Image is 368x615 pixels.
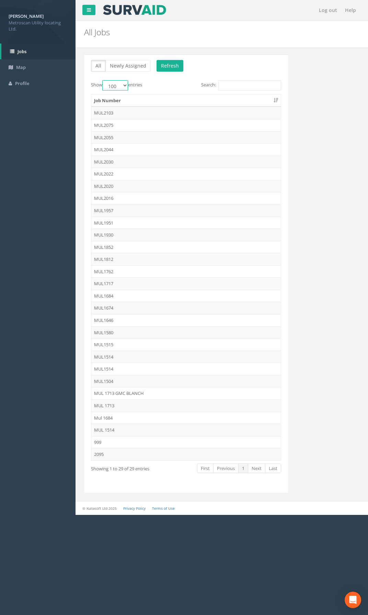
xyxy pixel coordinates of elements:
[91,448,281,460] td: 2095
[152,506,175,511] a: Terms of Use
[91,412,281,424] td: Mul 1684
[91,463,164,472] div: Showing 1 to 29 of 29 entries
[197,463,214,473] a: First
[91,143,281,156] td: MUL2044
[102,80,128,91] select: Showentries
[213,463,239,473] a: Previous
[201,80,281,91] label: Search:
[123,506,146,511] a: Privacy Policy
[9,11,67,32] a: [PERSON_NAME] Metroscan Utility locating Ltd.
[91,131,281,144] td: MUL2055
[91,168,281,180] td: MUL2022
[91,180,281,192] td: MUL2020
[345,592,361,608] div: Open Intercom Messenger
[91,60,106,72] button: All
[91,424,281,436] td: MUL 1514
[91,107,281,119] td: MUL2103
[91,277,281,290] td: MUL1717
[16,64,26,70] span: Map
[15,80,29,86] span: Profile
[91,265,281,278] td: MUL1762
[84,28,359,37] h2: All Jobs
[1,44,76,60] a: Jobs
[9,13,44,19] strong: [PERSON_NAME]
[91,192,281,204] td: MUL2016
[18,48,26,55] span: Jobs
[91,229,281,241] td: MUL1930
[91,156,281,168] td: MUL2030
[105,60,151,72] button: Newly Assigned
[91,217,281,229] td: MUL1951
[91,204,281,217] td: MUL1957
[91,302,281,314] td: MUL1674
[91,253,281,265] td: MUL1812
[91,387,281,399] td: MUL 1713 GMC BLANCH
[218,80,281,91] input: Search:
[82,506,117,511] small: © Kullasoft Ltd 2025
[91,363,281,375] td: MUL1514
[91,290,281,302] td: MUL1684
[91,351,281,363] td: MUL1514
[238,463,248,473] a: 1
[91,436,281,448] td: 999
[91,80,142,91] label: Show entries
[91,95,281,107] th: Job Number: activate to sort column ascending
[91,326,281,339] td: MUL1580
[91,375,281,387] td: MUL1504
[91,241,281,253] td: MUL1852
[91,399,281,412] td: MUL 1713
[91,314,281,326] td: MUL1646
[9,20,67,32] span: Metroscan Utility locating Ltd.
[91,338,281,351] td: MUL1515
[91,119,281,131] td: MUL2075
[248,463,265,473] a: Next
[265,463,281,473] a: Last
[157,60,183,72] button: Refresh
